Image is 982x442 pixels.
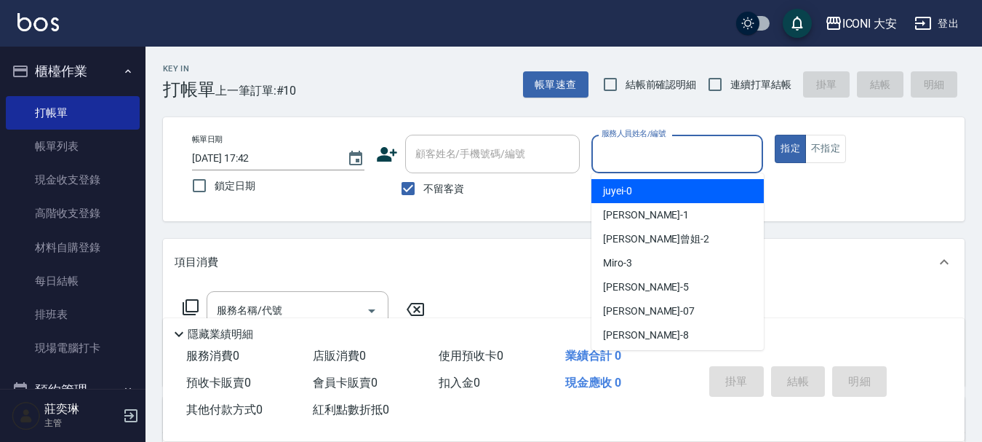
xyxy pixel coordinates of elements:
[6,52,140,90] button: 櫃檯作業
[313,349,366,363] span: 店販消費 0
[313,403,389,417] span: 紅利點數折抵 0
[783,9,812,38] button: save
[603,304,695,319] span: [PERSON_NAME] -07
[192,146,332,170] input: YYYY/MM/DD hh:mm
[6,130,140,163] a: 帳單列表
[186,349,239,363] span: 服務消費 0
[603,328,689,343] span: [PERSON_NAME] -8
[842,15,898,33] div: ICONI 大安
[909,10,965,37] button: 登出
[6,331,140,365] a: 現場電腦打卡
[439,349,503,363] span: 使用預收卡 0
[215,178,255,194] span: 鎖定日期
[6,231,140,264] a: 材料自購登錄
[215,82,297,100] span: 上一筆訂單:#10
[775,135,806,163] button: 指定
[163,239,965,285] div: 項目消費
[12,401,41,430] img: Person
[423,181,464,197] span: 不留客資
[188,327,253,342] p: 隱藏業績明細
[805,135,846,163] button: 不指定
[6,371,140,409] button: 預約管理
[44,402,119,417] h5: 莊奕琳
[17,13,59,31] img: Logo
[819,9,903,39] button: ICONI 大安
[360,299,383,323] button: Open
[626,77,697,92] span: 結帳前確認明細
[186,376,251,390] span: 預收卡販賣 0
[603,232,709,247] span: [PERSON_NAME]曾姐 -2
[338,141,373,176] button: Choose date, selected date is 2025-08-11
[186,403,263,417] span: 其他付款方式 0
[603,280,689,295] span: [PERSON_NAME] -5
[313,376,378,390] span: 會員卡販賣 0
[603,183,632,199] span: juyei -0
[192,134,223,145] label: 帳單日期
[602,128,666,139] label: 服務人員姓名/編號
[44,417,119,430] p: 主管
[6,197,140,230] a: 高階收支登錄
[6,298,140,331] a: 排班表
[175,255,218,270] p: 項目消費
[730,77,791,92] span: 連續打單結帳
[565,376,621,390] span: 現金應收 0
[163,79,215,100] h3: 打帳單
[6,264,140,298] a: 每日結帳
[603,256,632,271] span: Miro -3
[603,208,689,223] span: [PERSON_NAME] -1
[6,163,140,197] a: 現金收支登錄
[439,376,480,390] span: 扣入金 0
[523,71,588,98] button: 帳單速查
[163,64,215,74] h2: Key In
[6,96,140,130] a: 打帳單
[565,349,621,363] span: 業績合計 0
